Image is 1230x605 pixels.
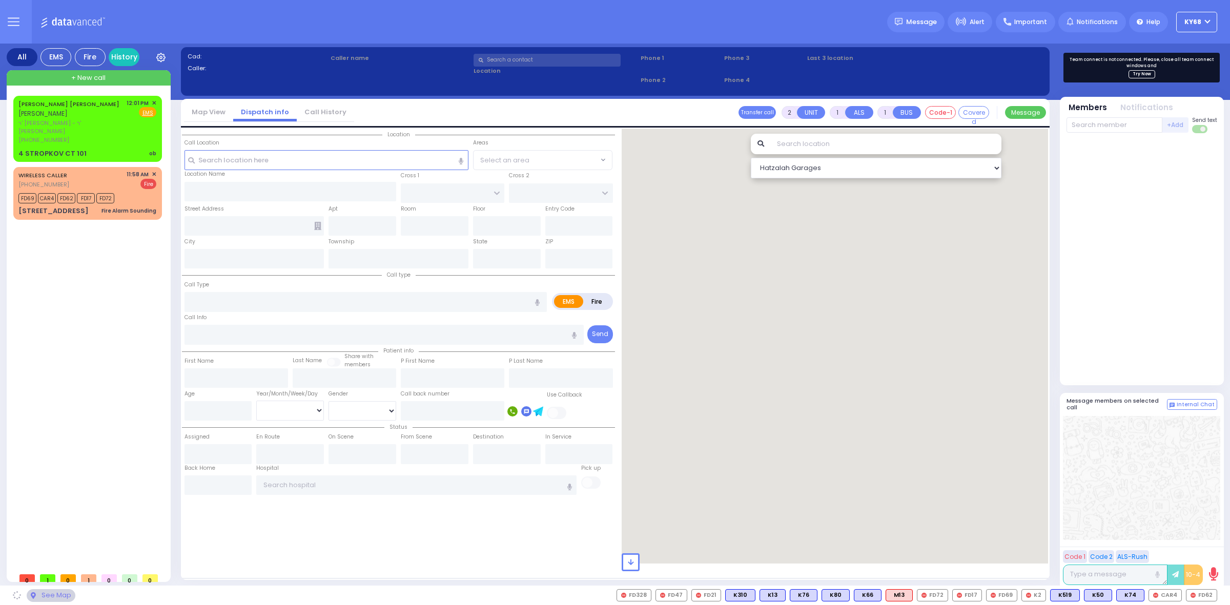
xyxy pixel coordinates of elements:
[18,109,68,118] span: [PERSON_NAME]
[378,347,419,354] span: Patient info
[509,357,543,365] label: P Last Name
[7,48,37,66] div: All
[1153,593,1158,598] img: red-radio-icon.svg
[188,64,327,73] label: Caller:
[1014,17,1047,27] span: Important
[1068,57,1216,69] p: Team connect is not connected. Please, close all team connect windows and
[641,54,721,62] span: Phone 1
[1176,12,1217,32] button: ky68
[474,54,621,67] input: Search a contact
[1089,550,1114,563] button: Code 2
[18,171,67,179] a: WIRELESS CALLER
[1186,589,1217,601] div: FD62
[184,205,224,213] label: Street Address
[473,238,487,246] label: State
[1120,102,1173,114] button: Notifications
[917,589,948,601] div: FD72
[957,593,962,598] img: red-radio-icon.svg
[142,574,158,582] span: 0
[724,54,804,62] span: Phone 3
[1170,403,1175,408] img: comment-alt.png
[401,433,432,441] label: From Scene
[18,119,123,136] span: ר' [PERSON_NAME] - ר' [PERSON_NAME]
[1050,589,1080,601] div: BLS
[1067,117,1162,133] input: Search member
[545,205,575,213] label: Entry Code
[797,106,825,119] button: UNIT
[18,193,36,203] span: FD69
[893,106,921,119] button: BUS
[401,390,449,398] label: Call back number
[329,205,338,213] label: Apt
[184,281,209,289] label: Call Type
[127,99,149,107] span: 12:01 PM
[184,107,233,117] a: Map View
[509,172,529,180] label: Cross 2
[127,171,149,178] span: 11:58 AM
[256,464,279,472] label: Hospital
[807,54,925,62] label: Last 3 location
[1005,106,1046,119] button: Message
[991,593,996,598] img: red-radio-icon.svg
[1146,17,1160,27] span: Help
[81,574,96,582] span: 1
[256,390,324,398] div: Year/Month/Week/Day
[233,107,297,117] a: Dispatch info
[384,423,413,431] span: Status
[188,52,327,61] label: Cad:
[1116,589,1144,601] div: BLS
[621,593,626,598] img: red-radio-icon.svg
[554,295,584,308] label: EMS
[474,67,637,75] label: Location
[109,48,139,66] a: History
[71,73,106,83] span: + New call
[184,139,219,147] label: Call Location
[760,589,786,601] div: BLS
[886,589,913,601] div: M13
[27,589,75,602] div: See map
[1177,401,1215,408] span: Internal Chat
[473,139,488,147] label: Areas
[641,76,721,85] span: Phone 2
[1067,398,1167,411] h5: Message members on selected call
[184,238,195,246] label: City
[18,100,119,108] a: [PERSON_NAME] [PERSON_NAME]
[854,589,881,601] div: K66
[1069,102,1107,114] button: Members
[297,107,354,117] a: Call History
[770,134,1001,154] input: Search location
[40,15,109,28] img: Logo
[547,391,582,399] label: Use Callback
[101,207,156,215] div: Fire Alarm Sounding
[655,589,687,601] div: FD47
[60,574,76,582] span: 0
[96,193,114,203] span: FD72
[38,193,56,203] span: CAR4
[18,149,87,159] div: 4 STROPKOV CT 101
[18,136,69,144] span: [PHONE_NUMBER]
[18,180,69,189] span: [PHONE_NUMBER]
[331,54,470,62] label: Caller name
[149,150,156,157] div: ob
[845,106,873,119] button: ALS
[184,464,215,472] label: Back Home
[401,357,435,365] label: P First Name
[895,18,903,26] img: message.svg
[314,222,321,230] span: Other building occupants
[1192,116,1217,124] span: Send text
[140,179,156,189] span: Fire
[1084,589,1112,601] div: K50
[739,106,776,119] button: Transfer call
[1129,70,1155,78] a: Try Now
[545,238,553,246] label: ZIP
[344,352,374,360] small: Share with
[790,589,817,601] div: K76
[986,589,1017,601] div: FD69
[142,109,153,117] u: EMS
[1192,124,1208,134] label: Turn off text
[184,433,210,441] label: Assigned
[256,433,280,441] label: En Route
[1077,17,1118,27] span: Notifications
[617,589,651,601] div: FD328
[696,593,701,598] img: red-radio-icon.svg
